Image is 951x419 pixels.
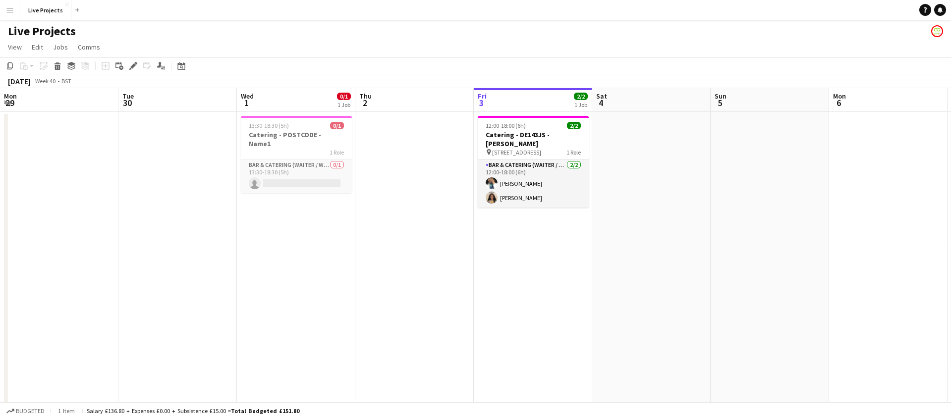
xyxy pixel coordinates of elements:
span: 0/1 [337,93,351,100]
span: 0/1 [330,122,344,129]
a: Edit [28,41,47,53]
span: 3 [476,97,487,108]
div: Salary £136.80 + Expenses £0.00 + Subsistence £15.00 = [87,407,299,415]
span: Week 40 [33,77,57,85]
span: 30 [121,97,134,108]
span: 4 [595,97,607,108]
button: Live Projects [20,0,71,20]
a: Comms [74,41,104,53]
span: Mon [833,92,846,101]
span: Fri [478,92,487,101]
app-job-card: 12:00-18:00 (6h)2/2Catering - DE143JS - [PERSON_NAME] [STREET_ADDRESS]1 RoleBar & Catering (Waite... [478,116,589,208]
span: 1 [239,97,254,108]
app-job-card: 13:30-18:30 (5h)0/1Catering - POSTCODE - Name11 RoleBar & Catering (Waiter / waitress)0/113:30-18... [241,116,352,193]
app-card-role: Bar & Catering (Waiter / waitress)0/113:30-18:30 (5h) [241,159,352,193]
h3: Catering - DE143JS - [PERSON_NAME] [478,130,589,148]
div: BST [61,77,71,85]
div: [DATE] [8,76,31,86]
span: 12:00-18:00 (6h) [486,122,526,129]
div: 1 Job [574,101,587,108]
app-card-role: Bar & Catering (Waiter / waitress)2/212:00-18:00 (6h)[PERSON_NAME][PERSON_NAME] [478,159,589,208]
span: Tue [122,92,134,101]
h1: Live Projects [8,24,76,39]
span: 2/2 [567,122,581,129]
span: 29 [2,97,17,108]
span: 1 Role [330,149,344,156]
span: Sat [596,92,607,101]
span: Mon [4,92,17,101]
div: 1 Job [337,101,350,108]
app-user-avatar: Activ8 Staffing [931,25,943,37]
span: 2/2 [574,93,588,100]
span: 5 [713,97,727,108]
h3: Catering - POSTCODE - Name1 [241,130,352,148]
span: Wed [241,92,254,101]
span: Edit [32,43,43,52]
span: 1 item [55,407,78,415]
span: 13:30-18:30 (5h) [249,122,289,129]
span: Jobs [53,43,68,52]
span: Budgeted [16,408,45,415]
span: Total Budgeted £151.80 [231,407,299,415]
a: Jobs [49,41,72,53]
span: 2 [358,97,372,108]
span: Thu [359,92,372,101]
a: View [4,41,26,53]
span: View [8,43,22,52]
button: Budgeted [5,406,46,417]
span: 1 Role [566,149,581,156]
span: Sun [715,92,727,101]
span: Comms [78,43,100,52]
span: [STREET_ADDRESS] [492,149,541,156]
span: 6 [832,97,846,108]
